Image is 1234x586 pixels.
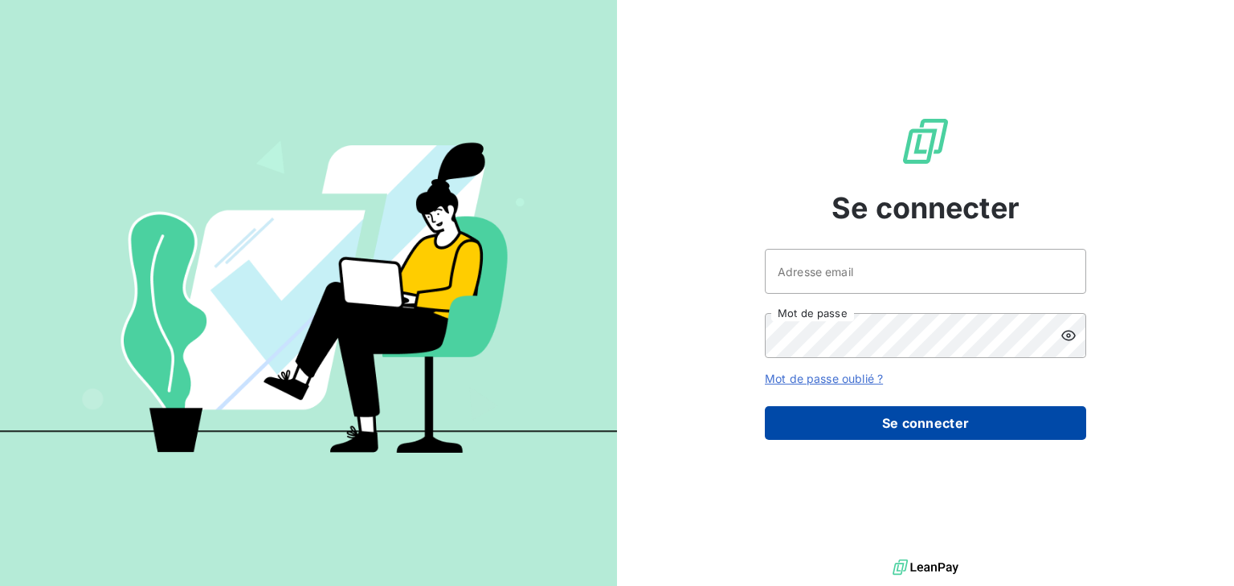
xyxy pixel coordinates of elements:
img: logo [893,555,958,580]
input: placeholder [765,249,1086,294]
button: Se connecter [765,406,1086,440]
span: Se connecter [832,186,1019,230]
a: Mot de passe oublié ? [765,372,883,385]
img: Logo LeanPay [900,116,951,167]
